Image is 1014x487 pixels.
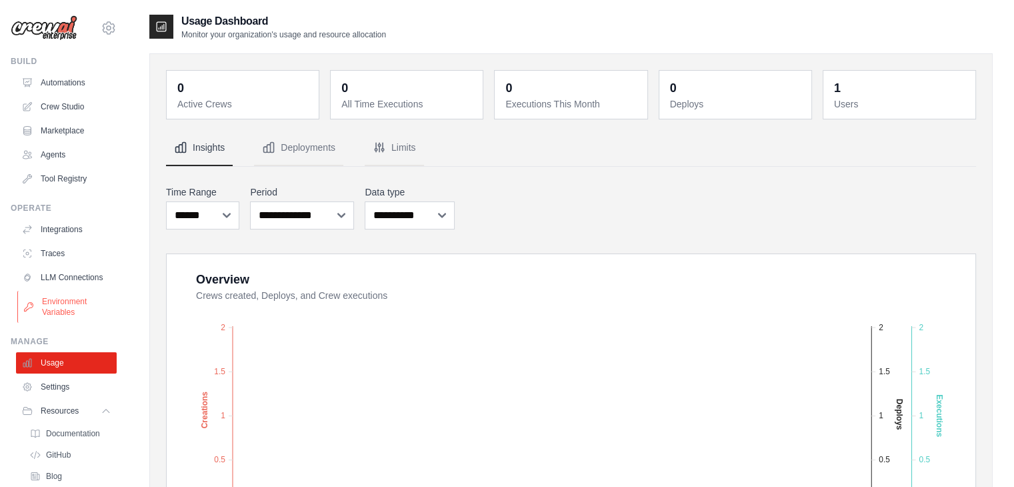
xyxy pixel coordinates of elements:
[16,144,117,165] a: Agents
[181,13,386,29] h2: Usage Dashboard
[16,168,117,189] a: Tool Registry
[16,267,117,288] a: LLM Connections
[11,336,117,347] div: Manage
[16,400,117,422] button: Resources
[46,428,100,439] span: Documentation
[16,72,117,93] a: Automations
[16,219,117,240] a: Integrations
[879,322,883,332] tspan: 2
[341,97,475,111] dt: All Time Executions
[254,130,343,166] button: Deployments
[17,291,118,323] a: Environment Variables
[16,96,117,117] a: Crew Studio
[895,398,904,430] text: Deploys
[46,450,71,460] span: GitHub
[670,97,803,111] dt: Deploys
[166,130,976,166] nav: Tabs
[46,471,62,482] span: Blog
[166,130,233,166] button: Insights
[177,79,184,97] div: 0
[919,322,923,332] tspan: 2
[41,406,79,416] span: Resources
[250,185,354,199] label: Period
[879,411,883,420] tspan: 1
[11,203,117,213] div: Operate
[16,120,117,141] a: Marketplace
[181,29,386,40] p: Monitor your organization's usage and resource allocation
[505,97,639,111] dt: Executions This Month
[935,394,944,437] text: Executions
[11,56,117,67] div: Build
[505,79,512,97] div: 0
[16,243,117,264] a: Traces
[365,185,454,199] label: Data type
[200,391,209,428] text: Creations
[670,79,677,97] div: 0
[11,15,77,41] img: Logo
[341,79,348,97] div: 0
[16,376,117,398] a: Settings
[196,289,959,302] dt: Crews created, Deploys, and Crew executions
[879,366,890,376] tspan: 1.5
[214,455,225,464] tspan: 0.5
[214,366,225,376] tspan: 1.5
[196,270,249,289] div: Overview
[919,366,930,376] tspan: 1.5
[834,97,967,111] dt: Users
[221,322,225,332] tspan: 2
[166,185,239,199] label: Time Range
[24,446,117,464] a: GitHub
[834,79,841,97] div: 1
[919,455,930,464] tspan: 0.5
[16,352,117,374] a: Usage
[24,467,117,486] a: Blog
[365,130,424,166] button: Limits
[221,411,225,420] tspan: 1
[177,97,311,111] dt: Active Crews
[879,455,890,464] tspan: 0.5
[24,424,117,443] a: Documentation
[919,411,923,420] tspan: 1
